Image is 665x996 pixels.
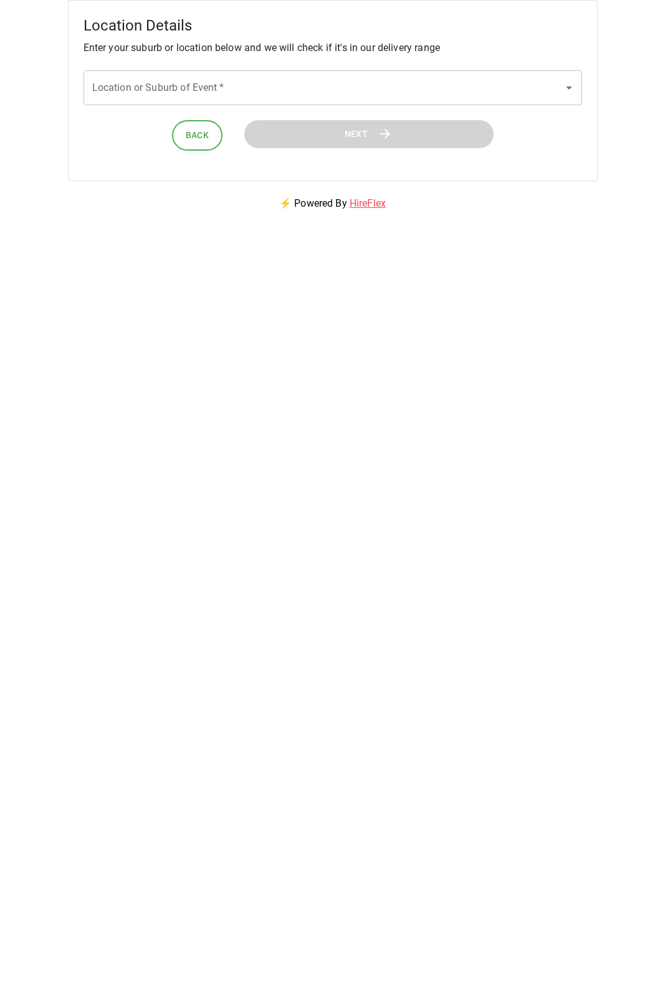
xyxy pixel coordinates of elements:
span: Next [345,126,368,142]
button: Open [560,79,578,96]
h5: Location Details [84,16,582,35]
p: ⚡ Powered By [264,181,401,226]
span: Back [186,128,209,143]
button: Next [244,120,494,148]
p: Enter your suburb or location below and we will check if it's in our delivery range [84,40,582,55]
a: HireFlex [350,197,386,209]
button: Back [172,120,223,151]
